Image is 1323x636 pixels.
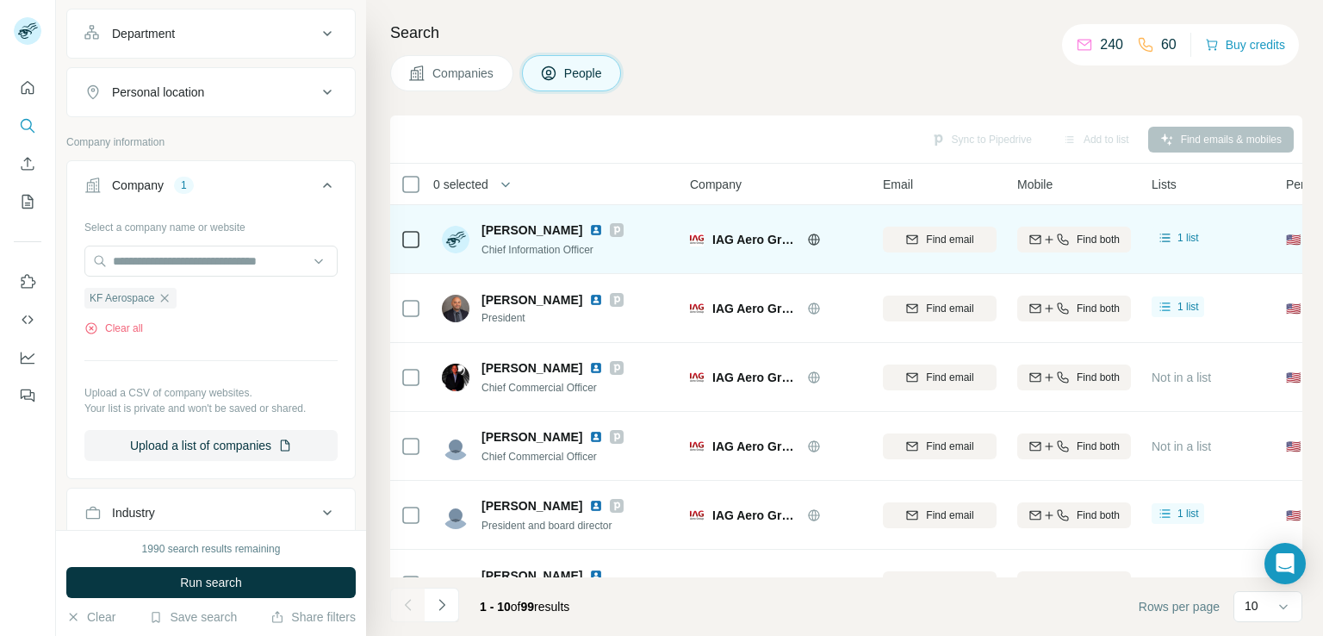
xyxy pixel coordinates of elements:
[1152,577,1211,591] span: Not in a list
[511,600,521,614] span: of
[14,72,41,103] button: Quick start
[480,600,511,614] span: 1 - 10
[883,571,997,597] button: Find email
[1286,300,1301,317] span: 🇺🇸
[1139,598,1220,615] span: Rows per page
[883,365,997,390] button: Find email
[690,233,704,246] img: Logo of IAG Aero Group
[112,25,175,42] div: Department
[390,21,1302,45] h4: Search
[481,520,612,532] span: President and board director
[67,13,355,54] button: Department
[481,428,582,446] span: [PERSON_NAME]
[564,65,604,82] span: People
[926,439,973,454] span: Find email
[481,223,582,237] span: [PERSON_NAME]
[84,430,338,461] button: Upload a list of companies
[14,380,41,411] button: Feedback
[84,401,338,416] p: Your list is private and won't be saved or shared.
[14,148,41,179] button: Enrich CSV
[1245,597,1258,614] p: 10
[1286,438,1301,455] span: 🇺🇸
[481,359,582,377] span: [PERSON_NAME]
[1152,176,1177,193] span: Lists
[442,226,469,253] img: Avatar
[481,451,597,463] span: Chief Commercial Officer
[442,295,469,322] img: Avatar
[442,502,469,529] img: Avatar
[14,186,41,217] button: My lists
[1286,231,1301,248] span: 🇺🇸
[712,300,798,317] span: IAG Aero Group
[481,382,597,394] span: Chief Commercial Officer
[1077,508,1120,523] span: Find both
[589,569,603,583] img: LinkedIn logo
[589,361,603,375] img: LinkedIn logo
[1077,439,1120,454] span: Find both
[926,508,973,523] span: Find email
[1017,502,1131,528] button: Find both
[926,301,973,316] span: Find email
[1100,34,1123,55] p: 240
[1286,369,1301,386] span: 🇺🇸
[1152,440,1211,453] span: Not in a list
[1177,299,1199,315] span: 1 list
[521,600,535,614] span: 99
[67,72,355,113] button: Personal location
[174,178,194,193] div: 1
[84,321,143,336] button: Clear all
[690,302,704,315] img: Logo of IAG Aero Group
[1077,370,1120,385] span: Find both
[1177,506,1199,521] span: 1 list
[690,577,704,591] img: Logo of IAG Aero Group
[481,567,582,584] span: [PERSON_NAME]
[712,576,798,593] span: IAG Aero Group
[84,385,338,401] p: Upload a CSV of company websites.
[690,440,704,453] img: Logo of IAG Aero Group
[1017,571,1131,597] button: Find both
[690,508,704,522] img: Logo of IAG Aero Group
[883,433,997,459] button: Find email
[589,430,603,444] img: LinkedIn logo
[481,291,582,309] span: [PERSON_NAME]
[926,232,973,247] span: Find email
[433,176,488,193] span: 0 selected
[1077,301,1120,316] span: Find both
[712,369,798,386] span: IAG Aero Group
[481,497,582,514] span: [PERSON_NAME]
[1161,34,1177,55] p: 60
[883,296,997,321] button: Find email
[442,571,469,598] img: Avatar
[1017,176,1053,193] span: Mobile
[1017,296,1131,321] button: Find both
[589,293,603,307] img: LinkedIn logo
[442,364,469,391] img: Avatar
[481,310,624,326] span: President
[480,600,569,614] span: results
[1077,232,1120,247] span: Find both
[1286,507,1301,524] span: 🇺🇸
[112,177,164,194] div: Company
[112,84,204,101] div: Personal location
[14,110,41,141] button: Search
[14,304,41,335] button: Use Surfe API
[1017,365,1131,390] button: Find both
[66,608,115,626] button: Clear
[112,504,155,521] div: Industry
[1017,433,1131,459] button: Find both
[66,567,356,598] button: Run search
[1152,371,1211,384] span: Not in a list
[690,176,742,193] span: Company
[67,165,355,213] button: Company1
[883,176,913,193] span: Email
[14,342,41,373] button: Dashboard
[1177,230,1199,246] span: 1 list
[883,227,997,253] button: Find email
[442,433,469,460] img: Avatar
[84,213,338,235] div: Select a company name or website
[90,290,154,306] span: KF Aerospace
[142,541,281,557] div: 1990 search results remaining
[67,492,355,533] button: Industry
[690,371,704,384] img: Logo of IAG Aero Group
[1264,543,1306,584] div: Open Intercom Messenger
